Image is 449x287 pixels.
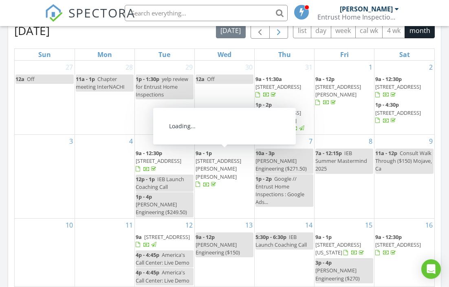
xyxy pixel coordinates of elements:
[216,22,246,38] button: [DATE]
[315,61,374,135] td: Go to August 1, 2025
[363,219,374,232] a: Go to August 15, 2025
[187,135,194,148] a: Go to August 5, 2025
[128,135,134,148] a: Go to August 4, 2025
[136,75,188,98] span: yelp review for Entrust Home Inspections
[374,61,434,135] td: Go to August 2, 2025
[15,135,75,218] td: Go to August 3, 2025
[255,233,307,248] span: IEB Launch Coaching Call
[207,75,215,83] span: Off
[251,22,270,39] button: Previous month
[136,157,181,164] span: [STREET_ADDRESS]
[375,75,421,98] a: 9a - 12:30p [STREET_ADDRESS]
[196,149,241,188] a: 9a - 1p [STREET_ADDRESS][PERSON_NAME][PERSON_NAME]
[144,233,190,241] span: [STREET_ADDRESS]
[96,49,114,60] a: Monday
[255,233,286,241] span: 5:30p - 6:30p
[421,259,441,279] div: Open Intercom Messenger
[255,175,304,206] span: Google // Entrust Home Inspections : Google Ads...
[136,201,187,216] span: [PERSON_NAME] Engineering ($249.50)
[68,4,135,21] span: SPECTORA
[307,135,314,148] a: Go to August 7, 2025
[15,218,75,286] td: Go to August 10, 2025
[68,135,75,148] a: Go to August 3, 2025
[255,75,282,83] span: 9a - 11:30a
[315,83,361,98] span: [STREET_ADDRESS][PERSON_NAME]
[136,149,162,157] span: 9a - 12:30p
[64,61,75,74] a: Go to July 27, 2025
[196,233,215,241] span: 9a - 12p
[136,251,159,259] span: 4p - 4:45p
[136,149,181,172] a: 9a - 12:30p [STREET_ADDRESS]
[157,49,172,60] a: Tuesday
[315,232,373,258] a: 9a - 1p [STREET_ADDRESS][US_STATE]
[317,13,399,21] div: Entrust Home Inspections, LLC
[136,233,142,241] span: 9a
[136,251,189,266] span: America's Call Center: Live Demo
[375,241,421,248] span: [STREET_ADDRESS]
[315,135,374,218] td: Go to August 8, 2025
[315,75,335,83] span: 9a - 12p
[375,100,434,126] a: 1p - 4:30p [STREET_ADDRESS]
[194,61,254,135] td: Go to July 30, 2025
[331,22,356,38] button: week
[136,269,159,276] span: 4p - 4:45p
[315,218,374,286] td: Go to August 15, 2025
[293,22,311,38] button: list
[315,233,332,241] span: 9a - 1p
[315,267,360,282] span: [PERSON_NAME] Engineering ($270)
[134,135,194,218] td: Go to August 5, 2025
[405,22,435,38] button: month
[355,22,383,38] button: cal wk
[184,219,194,232] a: Go to August 12, 2025
[45,4,63,22] img: The Best Home Inspection Software - Spectora
[427,61,434,74] a: Go to August 2, 2025
[14,22,50,39] h2: [DATE]
[375,233,402,241] span: 9a - 12:30p
[255,149,275,157] span: 10a - 3p
[340,5,393,13] div: [PERSON_NAME]
[315,233,365,256] a: 9a - 1p [STREET_ADDRESS][US_STATE]
[255,135,315,218] td: Go to August 7, 2025
[134,61,194,135] td: Go to July 29, 2025
[196,149,253,190] a: 9a - 1p [STREET_ADDRESS][PERSON_NAME][PERSON_NAME]
[255,101,306,132] a: 1p - 2p [STREET_ADDRESS][PERSON_NAME][US_STATE]
[194,218,254,286] td: Go to August 13, 2025
[64,219,75,232] a: Go to August 10, 2025
[367,61,374,74] a: Go to August 1, 2025
[375,83,421,90] span: [STREET_ADDRESS]
[75,218,134,286] td: Go to August 11, 2025
[375,101,399,108] span: 1p - 4:30p
[374,135,434,218] td: Go to August 9, 2025
[196,241,240,256] span: [PERSON_NAME] Engineering ($150)
[37,49,53,60] a: Sunday
[196,149,212,157] span: 9a - 1p
[315,259,332,266] span: 3p - 4p
[76,75,125,90] span: Chapter meeting InterNACHI
[374,218,434,286] td: Go to August 16, 2025
[398,49,412,60] a: Saturday
[255,74,313,100] a: 9a - 11:30a [STREET_ADDRESS]
[244,61,254,74] a: Go to July 30, 2025
[136,75,159,83] span: 1p - 1:30p
[269,22,288,39] button: Next month
[315,75,361,106] a: 9a - 12p [STREET_ADDRESS][PERSON_NAME]
[375,74,434,100] a: 9a - 12:30p [STREET_ADDRESS]
[196,75,205,83] span: 12a
[304,61,314,74] a: Go to July 31, 2025
[216,49,233,60] a: Wednesday
[27,75,35,83] span: Off
[136,193,152,200] span: 1p - 4p
[194,135,254,218] td: Go to August 6, 2025
[124,61,134,74] a: Go to July 28, 2025
[75,135,134,218] td: Go to August 4, 2025
[315,149,342,157] span: 7a - 12:15p
[375,101,421,124] a: 1p - 4:30p [STREET_ADDRESS]
[315,74,373,108] a: 9a - 12p [STREET_ADDRESS][PERSON_NAME]
[375,149,432,172] span: Consult Walk Through ($150) Mojave, Ca
[75,61,134,135] td: Go to July 28, 2025
[255,109,301,132] span: [STREET_ADDRESS][PERSON_NAME][US_STATE]
[15,75,24,83] span: 12a
[247,135,254,148] a: Go to August 6, 2025
[424,219,434,232] a: Go to August 16, 2025
[244,219,254,232] a: Go to August 13, 2025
